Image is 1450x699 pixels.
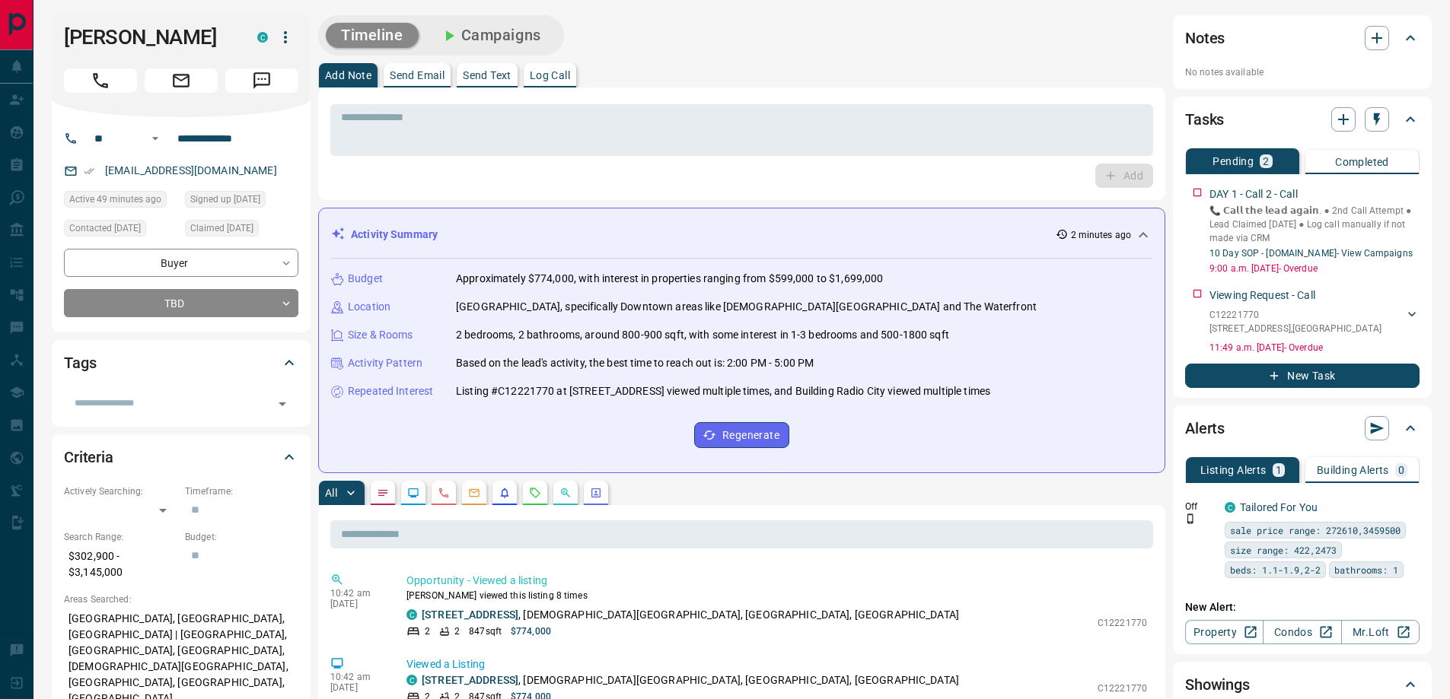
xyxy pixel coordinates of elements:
div: TBD [64,289,298,317]
p: Repeated Interest [348,383,433,399]
p: Opportunity - Viewed a listing [406,573,1147,589]
p: [DATE] [330,682,384,693]
span: sale price range: 272610,3459500 [1230,523,1401,538]
p: 11:49 a.m. [DATE] - Overdue [1209,341,1420,354]
p: Approximately $774,000, with interest in properties ranging from $599,000 to $1,699,000 [456,271,883,287]
div: Tags [64,345,298,381]
div: Tue Aug 26 2025 [185,191,298,212]
div: Activity Summary2 minutes ago [331,221,1152,249]
p: Off [1185,500,1216,513]
p: 10:42 am [330,672,384,682]
p: Size & Rooms [348,327,413,343]
span: beds: 1.1-1.9,2-2 [1230,562,1321,577]
svg: Listing Alerts [499,487,511,499]
p: 2 bedrooms, 2 bathrooms, around 800-900 sqft, with some interest in 1-3 bedrooms and 500-1800 sqft [456,327,949,343]
a: Condos [1263,620,1341,644]
div: Criteria [64,439,298,475]
p: DAY 1 - Call 2 - Call [1209,186,1298,202]
h2: Notes [1185,26,1225,50]
button: New Task [1185,364,1420,388]
span: Call [64,68,137,93]
p: No notes available [1185,65,1420,79]
svg: Calls [438,487,450,499]
p: Search Range: [64,530,177,544]
p: , [DEMOGRAPHIC_DATA][GEOGRAPHIC_DATA], [GEOGRAPHIC_DATA], [GEOGRAPHIC_DATA] [422,607,959,623]
div: Tue Aug 26 2025 [64,220,177,241]
p: 9:00 a.m. [DATE] - Overdue [1209,262,1420,275]
p: Based on the lead's activity, the best time to reach out is: 2:00 PM - 5:00 PM [456,355,814,371]
p: Location [348,299,390,315]
p: New Alert: [1185,599,1420,615]
div: Tue Aug 26 2025 [185,220,298,241]
a: Property [1185,620,1264,644]
p: All [325,488,337,498]
span: Signed up [DATE] [190,192,260,207]
svg: Opportunities [559,487,572,499]
p: Areas Searched: [64,593,298,606]
div: condos.ca [406,609,417,620]
button: Campaigns [425,23,556,48]
span: Message [225,68,298,93]
span: Email [145,68,218,93]
div: condos.ca [1225,502,1235,513]
p: Building Alerts [1317,465,1389,475]
svg: Emails [468,487,480,499]
span: bathrooms: 1 [1334,562,1398,577]
a: Mr.Loft [1341,620,1420,644]
button: Open [272,393,293,415]
svg: Email Verified [84,166,94,176]
p: [STREET_ADDRESS] , [GEOGRAPHIC_DATA] [1209,322,1381,335]
h2: Showings [1185,672,1250,697]
p: Pending [1213,156,1254,167]
a: 10 Day SOP - [DOMAIN_NAME]- View Campaigns [1209,248,1413,259]
h2: Tags [64,351,96,375]
p: [PERSON_NAME] viewed this listing 8 times [406,589,1147,602]
span: Claimed [DATE] [190,221,253,236]
p: Log Call [530,70,570,81]
p: 📞 𝗖𝗮𝗹𝗹 𝘁𝗵𝗲 𝗹𝗲𝗮𝗱 𝗮𝗴𝗮𝗶𝗻. ● 2nd Call Attempt ● Lead Claimed [DATE] ‎● Log call manually if not made ... [1209,204,1420,245]
p: Completed [1335,157,1389,167]
p: Send Email [390,70,445,81]
p: C12221770 [1098,682,1147,695]
svg: Notes [377,487,389,499]
p: C12221770 [1098,616,1147,630]
p: C12221770 [1209,308,1381,322]
p: Actively Searching: [64,485,177,498]
svg: Requests [529,487,541,499]
p: Send Text [463,70,511,81]
p: 2 minutes ago [1071,228,1131,242]
p: 2 [425,624,430,638]
p: Listing Alerts [1200,465,1267,475]
span: Contacted [DATE] [69,221,141,236]
p: 1 [1276,465,1282,475]
p: Budget [348,271,383,287]
p: Activity Pattern [348,355,422,371]
div: condos.ca [406,675,417,685]
button: Timeline [326,23,419,48]
p: [GEOGRAPHIC_DATA], specifically Downtown areas like [DEMOGRAPHIC_DATA][GEOGRAPHIC_DATA] and The W... [456,299,1037,315]
span: size range: 422,2473 [1230,542,1337,558]
svg: Lead Browsing Activity [407,487,419,499]
a: [STREET_ADDRESS] [422,608,518,621]
p: Timeframe: [185,485,298,498]
p: Activity Summary [351,227,438,243]
div: condos.ca [257,32,268,43]
span: Active 49 minutes ago [69,192,161,207]
svg: Push Notification Only [1185,513,1196,524]
a: [EMAIL_ADDRESS][DOMAIN_NAME] [105,164,277,176]
p: Viewed a Listing [406,656,1147,672]
div: Alerts [1185,410,1420,446]
button: Open [146,129,164,148]
h1: [PERSON_NAME] [64,25,234,49]
div: Notes [1185,20,1420,56]
button: Regenerate [694,422,789,448]
div: C12221770[STREET_ADDRESS],[GEOGRAPHIC_DATA] [1209,305,1420,338]
p: Listing #C12221770 at [STREET_ADDRESS] viewed multiple times, and Building Radio City viewed mult... [456,383,990,399]
h2: Alerts [1185,416,1225,440]
svg: Agent Actions [590,487,602,499]
a: [STREET_ADDRESS] [422,674,518,686]
p: 2 [1263,156,1269,167]
p: Add Note [325,70,371,81]
div: Tasks [1185,101,1420,138]
p: [DATE] [330,599,384,609]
